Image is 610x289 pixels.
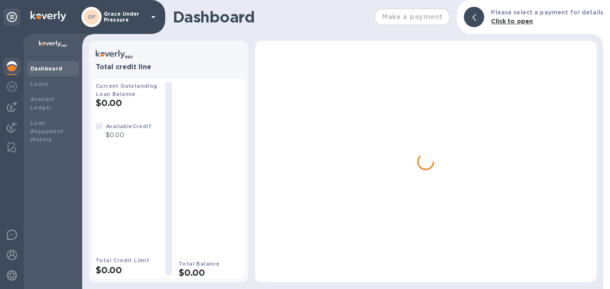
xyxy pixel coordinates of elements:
h2: $0.00 [179,267,241,278]
b: GP [88,14,96,20]
div: Unpin categories [3,8,20,25]
p: $0.00 [106,131,151,140]
img: Foreign exchange [7,81,17,92]
p: Grace Under Pressure [104,11,146,23]
b: Loans [30,81,48,87]
b: Loan Repayment History [30,120,64,143]
b: Available Credit [106,123,151,129]
b: Please select a payment for details [491,9,603,16]
h2: $0.00 [96,98,158,108]
b: Total Credit Limit [96,257,149,264]
h1: Dashboard [173,8,370,26]
b: Click to open [491,18,533,25]
b: Account Ledger [30,96,55,111]
img: Logo [30,11,66,21]
h2: $0.00 [96,265,158,275]
b: Total Balance [179,261,219,267]
b: Dashboard [30,65,63,72]
h3: Total credit line [96,63,241,71]
b: Current Outstanding Loan Balance [96,83,158,97]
